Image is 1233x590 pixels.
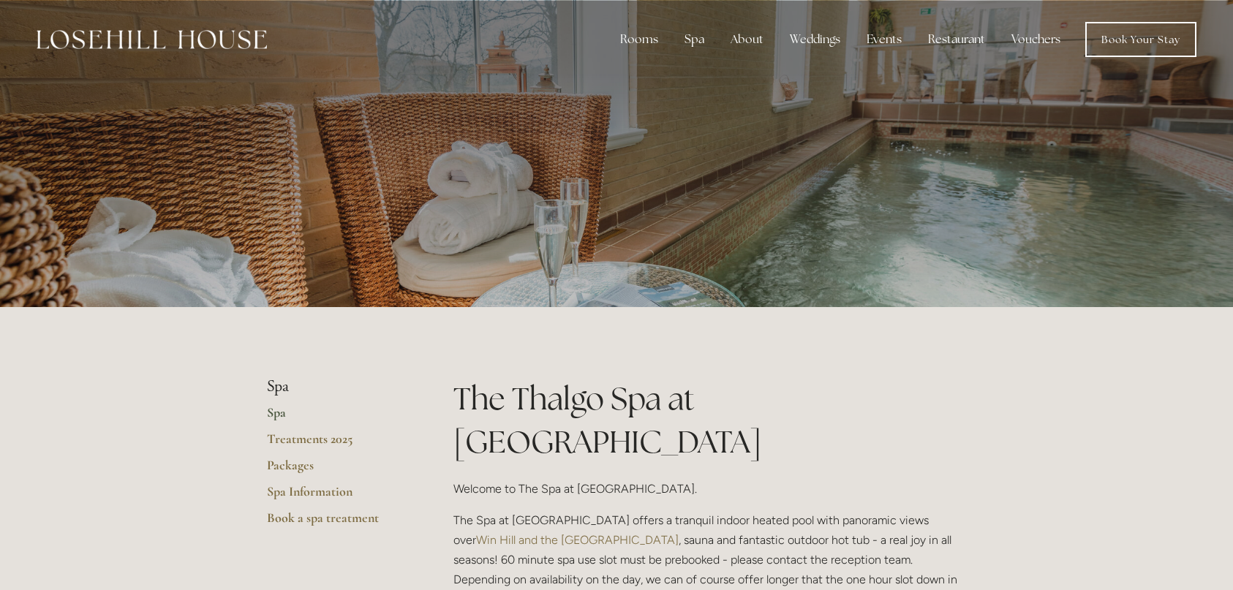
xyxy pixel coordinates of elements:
p: Welcome to The Spa at [GEOGRAPHIC_DATA]. [453,479,966,499]
a: Packages [267,457,407,483]
a: Vouchers [1000,25,1072,54]
div: Weddings [778,25,852,54]
div: Spa [673,25,716,54]
a: Win Hill and the [GEOGRAPHIC_DATA] [476,533,679,547]
li: Spa [267,377,407,396]
div: About [719,25,775,54]
a: Book a spa treatment [267,510,407,536]
a: Treatments 2025 [267,431,407,457]
a: Book Your Stay [1085,22,1196,57]
img: Losehill House [37,30,267,49]
a: Spa [267,404,407,431]
div: Events [855,25,913,54]
a: Spa Information [267,483,407,510]
div: Rooms [608,25,670,54]
div: Restaurant [916,25,997,54]
h1: The Thalgo Spa at [GEOGRAPHIC_DATA] [453,377,966,464]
